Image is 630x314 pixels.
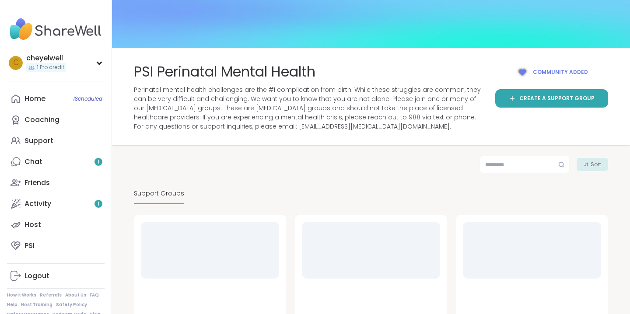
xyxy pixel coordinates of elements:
[7,14,105,45] img: ShareWell Nav Logo
[24,178,50,188] div: Friends
[24,220,41,230] div: Host
[7,214,105,235] a: Host
[591,160,601,168] span: Sort
[24,271,49,281] div: Logout
[7,151,105,172] a: Chat1
[21,302,52,308] a: Host Training
[24,241,35,251] div: PSI
[73,95,102,102] span: 1 Scheduled
[7,265,105,286] a: Logout
[7,235,105,256] a: PSI
[13,57,19,69] span: c
[134,85,485,131] span: Perinatal mental health challenges are the #1 complication from birth. While these struggles are ...
[519,94,595,102] span: Create a support group
[495,62,608,82] button: Community added
[533,68,588,76] span: Community added
[7,109,105,130] a: Coaching
[24,157,42,167] div: Chat
[134,189,184,198] span: Support Groups
[90,292,99,298] a: FAQ
[24,94,45,104] div: Home
[7,88,105,109] a: Home1Scheduled
[7,172,105,193] a: Friends
[134,62,315,82] span: PSI Perinatal Mental Health
[24,115,59,125] div: Coaching
[40,292,62,298] a: Referrals
[37,64,64,71] span: 1 Pro credit
[24,136,53,146] div: Support
[7,292,36,298] a: How It Works
[24,199,51,209] div: Activity
[98,200,99,208] span: 1
[495,89,608,108] a: Create a support group
[26,53,66,63] div: cheyelwell
[7,302,17,308] a: Help
[98,158,99,166] span: 1
[56,302,87,308] a: Safety Policy
[7,130,105,151] a: Support
[65,292,86,298] a: About Us
[7,193,105,214] a: Activity1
